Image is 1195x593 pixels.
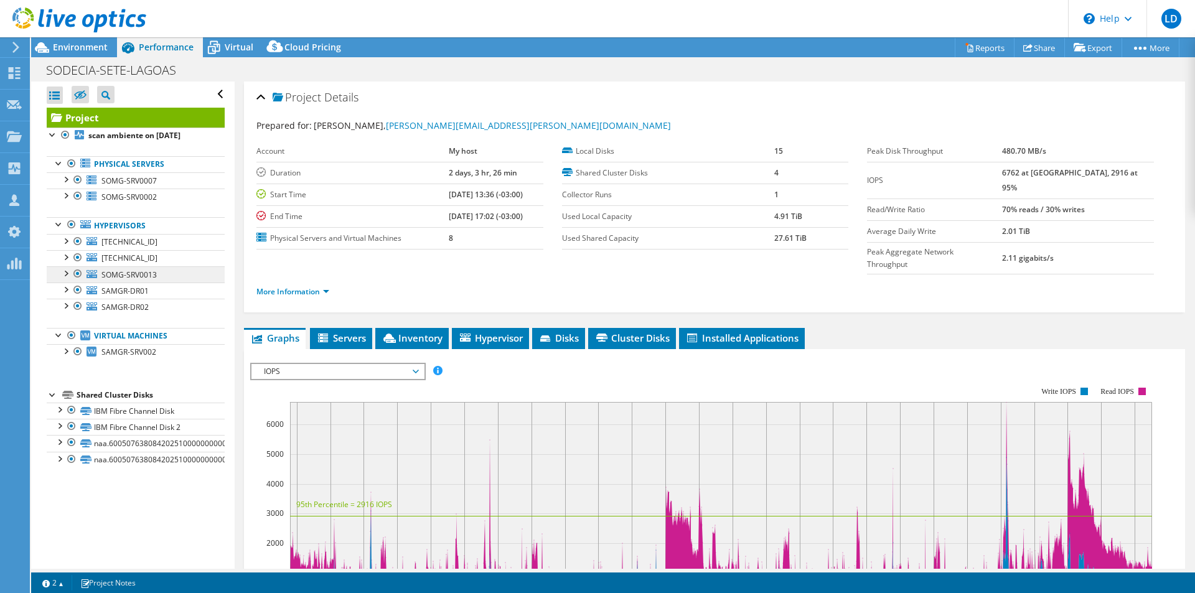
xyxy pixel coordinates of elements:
[47,266,225,282] a: SOMG-SRV0013
[562,145,774,157] label: Local Disks
[1014,38,1065,57] a: Share
[256,232,449,245] label: Physical Servers and Virtual Machines
[88,130,180,141] b: scan ambiente on [DATE]
[266,567,284,577] text: 1000
[316,332,366,344] span: Servers
[1101,387,1135,396] text: Read IOPS
[562,189,774,201] label: Collector Runs
[101,175,157,186] span: SOMG-SRV0007
[867,246,1001,271] label: Peak Aggregate Network Throughput
[266,419,284,429] text: 6000
[47,234,225,250] a: [TECHNICAL_ID]
[256,189,449,201] label: Start Time
[101,302,149,312] span: SAMGR-DR02
[258,364,418,379] span: IOPS
[47,217,225,233] a: Hypervisors
[47,250,225,266] a: [TECHNICAL_ID]
[266,538,284,548] text: 2000
[101,192,157,202] span: SOMG-SRV0002
[266,508,284,518] text: 3000
[1041,387,1076,396] text: Write IOPS
[101,253,157,263] span: [TECHNICAL_ID]
[225,41,253,53] span: Virtual
[774,146,783,156] b: 15
[101,269,157,280] span: SOMG-SRV0013
[47,189,225,205] a: SOMG-SRV0002
[77,388,225,403] div: Shared Cluster Disks
[449,211,523,222] b: [DATE] 17:02 (-03:00)
[47,128,225,144] a: scan ambiente on [DATE]
[1002,226,1030,236] b: 2.01 TiB
[256,145,449,157] label: Account
[256,286,329,297] a: More Information
[47,282,225,299] a: SAMGR-DR01
[47,403,225,419] a: IBM Fibre Channel Disk
[386,119,671,131] a: [PERSON_NAME][EMAIL_ADDRESS][PERSON_NAME][DOMAIN_NAME]
[256,119,312,131] label: Prepared for:
[867,203,1001,216] label: Read/Write Ratio
[314,119,671,131] span: [PERSON_NAME],
[955,38,1015,57] a: Reports
[1064,38,1122,57] a: Export
[139,41,194,53] span: Performance
[47,435,225,451] a: naa.60050763808420251000000000000000
[538,332,579,344] span: Disks
[449,189,523,200] b: [DATE] 13:36 (-03:00)
[296,499,392,510] text: 95th Percentile = 2916 IOPS
[774,211,802,222] b: 4.91 TiB
[256,210,449,223] label: End Time
[273,91,321,104] span: Project
[774,189,779,200] b: 1
[594,332,670,344] span: Cluster Disks
[53,41,108,53] span: Environment
[47,299,225,315] a: SAMGR-DR02
[284,41,341,53] span: Cloud Pricing
[266,479,284,489] text: 4000
[562,232,774,245] label: Used Shared Capacity
[382,332,443,344] span: Inventory
[562,167,774,179] label: Shared Cluster Disks
[1002,146,1046,156] b: 480.70 MB/s
[256,167,449,179] label: Duration
[1161,9,1181,29] span: LD
[449,233,453,243] b: 8
[562,210,774,223] label: Used Local Capacity
[774,233,807,243] b: 27.61 TiB
[324,90,358,105] span: Details
[47,172,225,189] a: SOMG-SRV0007
[1084,13,1095,24] svg: \n
[101,286,149,296] span: SAMGR-DR01
[47,108,225,128] a: Project
[40,63,195,77] h1: SODECIA-SETE-LAGOAS
[1002,253,1054,263] b: 2.11 gigabits/s
[47,344,225,360] a: SAMGR-SRV002
[449,146,477,156] b: My host
[1122,38,1179,57] a: More
[266,449,284,459] text: 5000
[72,575,144,591] a: Project Notes
[867,225,1001,238] label: Average Daily Write
[1002,167,1138,193] b: 6762 at [GEOGRAPHIC_DATA], 2916 at 95%
[458,332,523,344] span: Hypervisor
[449,167,517,178] b: 2 days, 3 hr, 26 min
[34,575,72,591] a: 2
[1002,204,1085,215] b: 70% reads / 30% writes
[867,145,1001,157] label: Peak Disk Throughput
[47,419,225,435] a: IBM Fibre Channel Disk 2
[685,332,799,344] span: Installed Applications
[47,328,225,344] a: Virtual Machines
[47,452,225,468] a: naa.60050763808420251000000000000001
[101,347,156,357] span: SAMGR-SRV002
[47,156,225,172] a: Physical Servers
[774,167,779,178] b: 4
[867,174,1001,187] label: IOPS
[101,236,157,247] span: [TECHNICAL_ID]
[250,332,299,344] span: Graphs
